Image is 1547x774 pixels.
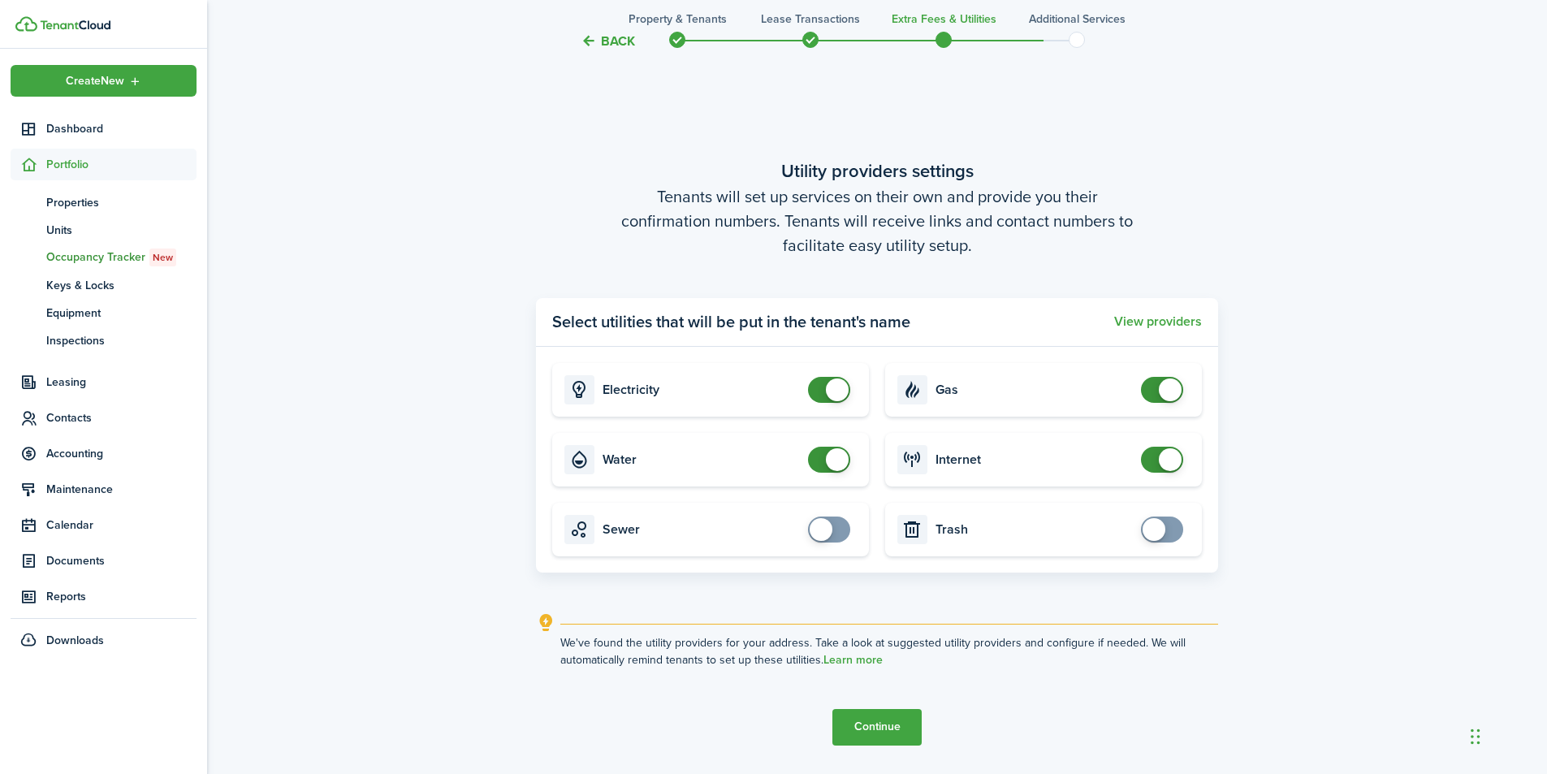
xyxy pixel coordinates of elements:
[46,409,197,426] span: Contacts
[11,65,197,97] button: Open menu
[11,188,197,216] a: Properties
[560,634,1218,668] explanation-description: We've found the utility providers for your address. Take a look at suggested utility providers an...
[823,654,883,667] a: Learn more
[11,271,197,299] a: Keys & Locks
[46,481,197,498] span: Maintenance
[552,309,910,334] panel-main-title: Select utilities that will be put in the tenant's name
[761,11,860,28] h3: Lease Transactions
[46,222,197,239] span: Units
[536,184,1218,257] wizard-step-header-description: Tenants will set up services on their own and provide you their confirmation numbers. Tenants wil...
[11,299,197,326] a: Equipment
[15,16,37,32] img: TenantCloud
[11,581,197,612] a: Reports
[892,11,996,28] h3: Extra fees & Utilities
[46,120,197,137] span: Dashboard
[46,588,197,605] span: Reports
[832,709,922,746] button: Continue
[11,326,197,354] a: Inspections
[40,20,110,30] img: TenantCloud
[629,11,727,28] h3: Property & Tenants
[603,383,800,397] card-title: Electricity
[1471,712,1480,761] div: Drag
[1114,314,1202,329] button: View providers
[11,244,197,271] a: Occupancy TrackerNew
[66,76,124,87] span: Create New
[936,383,1133,397] card-title: Gas
[46,332,197,349] span: Inspections
[46,277,197,294] span: Keys & Locks
[936,522,1133,537] card-title: Trash
[581,32,635,50] button: Back
[536,158,1218,184] wizard-step-header-title: Utility providers settings
[11,216,197,244] a: Units
[46,445,197,462] span: Accounting
[1466,696,1547,774] iframe: Chat Widget
[603,452,800,467] card-title: Water
[11,113,197,145] a: Dashboard
[153,250,173,265] span: New
[46,156,197,173] span: Portfolio
[603,522,800,537] card-title: Sewer
[46,517,197,534] span: Calendar
[46,374,197,391] span: Leasing
[536,613,556,633] i: outline
[46,632,104,649] span: Downloads
[1029,11,1126,28] h3: Additional Services
[46,305,197,322] span: Equipment
[46,552,197,569] span: Documents
[936,452,1133,467] card-title: Internet
[46,249,197,266] span: Occupancy Tracker
[46,194,197,211] span: Properties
